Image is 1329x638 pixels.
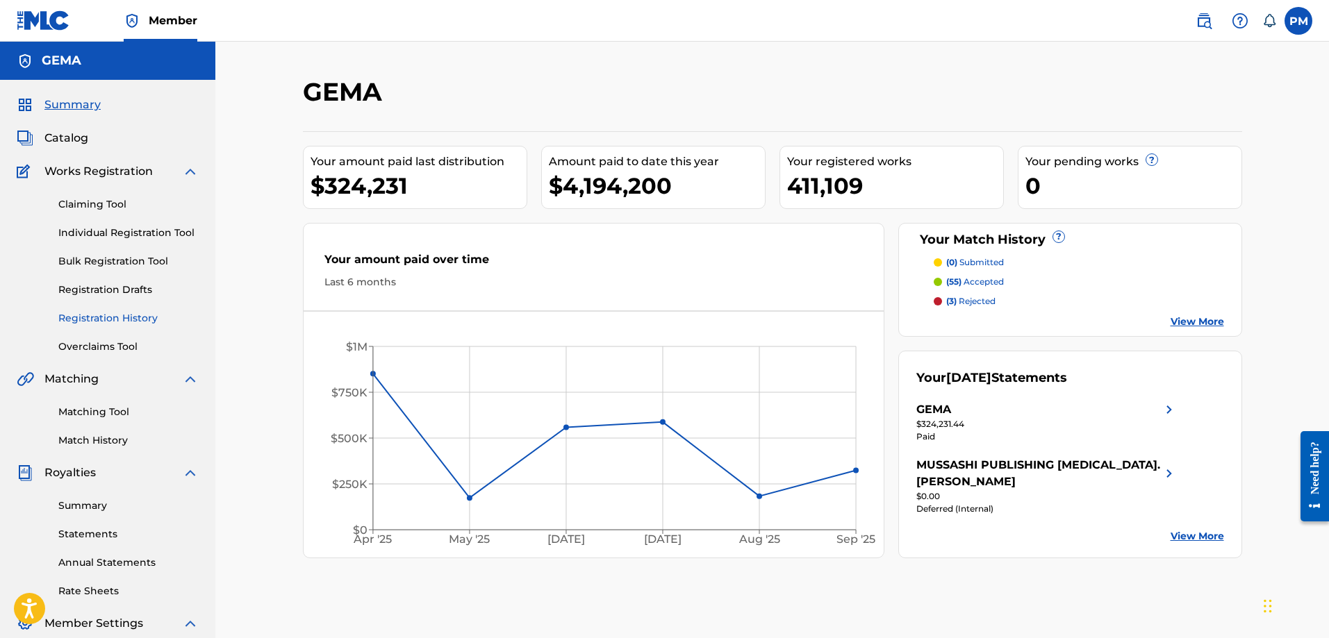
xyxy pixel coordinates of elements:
tspan: Sep '25 [836,533,875,546]
span: Royalties [44,464,96,481]
img: Top Rightsholder [124,12,140,29]
tspan: $500K [331,432,368,445]
a: Bulk Registration Tool [58,254,199,269]
div: Ziehen [1264,585,1272,627]
div: $324,231.44 [916,418,1178,430]
img: expand [182,371,199,387]
p: rejected [946,295,996,308]
a: Summary [58,498,199,513]
div: MUSSASHI PUBLISHING [MEDICAL_DATA]. [PERSON_NAME] [916,457,1161,490]
a: Overclaims Tool [58,339,199,354]
div: Help [1226,7,1254,35]
iframe: Resource Center [1290,421,1329,532]
a: (3) rejected [934,295,1224,308]
a: Public Search [1190,7,1218,35]
img: Matching [17,371,34,387]
div: Your registered works [787,153,1003,170]
div: 411,109 [787,170,1003,201]
img: expand [182,615,199,632]
span: Member [149,12,197,28]
div: 0 [1025,170,1241,201]
span: ? [1146,154,1157,165]
p: accepted [946,276,1004,288]
div: Your Statements [916,369,1067,387]
a: View More [1171,529,1224,544]
span: [DATE] [946,370,991,385]
a: CatalogCatalog [17,130,88,146]
div: Last 6 months [324,275,864,289]
div: $4,194,200 [549,170,765,201]
img: expand [182,163,199,180]
img: Works Registration [17,163,35,180]
img: MLC Logo [17,10,70,31]
span: (0) [946,257,957,267]
div: Notifications [1262,14,1276,28]
div: Deferred (Internal) [916,503,1178,515]
span: (55) [946,276,961,287]
img: search [1196,12,1212,29]
span: ? [1053,231,1064,242]
div: User Menu [1285,7,1312,35]
a: (55) accepted [934,276,1224,288]
div: GEMA [916,401,951,418]
tspan: Apr '25 [353,533,392,546]
tspan: Aug '25 [738,533,780,546]
a: MUSSASHI PUBLISHING [MEDICAL_DATA]. [PERSON_NAME]right chevron icon$0.00Deferred (Internal) [916,457,1178,515]
p: submitted [946,256,1004,269]
h5: GEMA [42,53,81,69]
a: GEMAright chevron icon$324,231.44Paid [916,401,1178,443]
a: View More [1171,314,1224,329]
img: Accounts [17,53,33,69]
div: Your Match History [916,230,1224,249]
a: Match History [58,433,199,448]
div: Paid [916,430,1178,443]
a: (0) submitted [934,256,1224,269]
div: Your pending works [1025,153,1241,170]
img: right chevron icon [1161,457,1178,490]
img: Royalties [17,464,33,481]
img: help [1232,12,1248,29]
a: Statements [58,527,199,542]
img: Summary [17,96,33,113]
tspan: [DATE] [644,533,682,546]
span: Works Registration [44,163,153,180]
a: Claiming Tool [58,197,199,212]
span: Catalog [44,130,88,146]
a: Matching Tool [58,405,199,419]
div: Your amount paid last distribution [311,153,527,170]
div: Your amount paid over time [324,251,864,275]
span: Summary [44,96,101,113]
span: Matching [44,371,99,387]
a: Rate Sheets [58,584,199,598]
img: expand [182,464,199,481]
div: Chat-Widget [1260,571,1329,638]
tspan: $1M [346,340,368,353]
tspan: May '25 [449,533,490,546]
img: Catalog [17,130,33,146]
img: Member Settings [17,615,33,632]
div: Amount paid to date this year [549,153,765,170]
iframe: Chat Widget [1260,571,1329,638]
tspan: $250K [332,478,368,491]
tspan: $0 [353,523,368,537]
div: $324,231 [311,170,527,201]
h2: GEMA [303,76,389,108]
img: right chevron icon [1161,401,1178,418]
span: Member Settings [44,615,143,632]
span: (3) [946,296,957,306]
tspan: $750K [331,386,368,399]
a: SummarySummary [17,96,101,113]
a: Registration Drafts [58,283,199,297]
div: $0.00 [916,490,1178,503]
a: Registration History [58,311,199,326]
tspan: [DATE] [547,533,585,546]
a: Annual Statements [58,555,199,570]
a: Individual Registration Tool [58,226,199,240]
